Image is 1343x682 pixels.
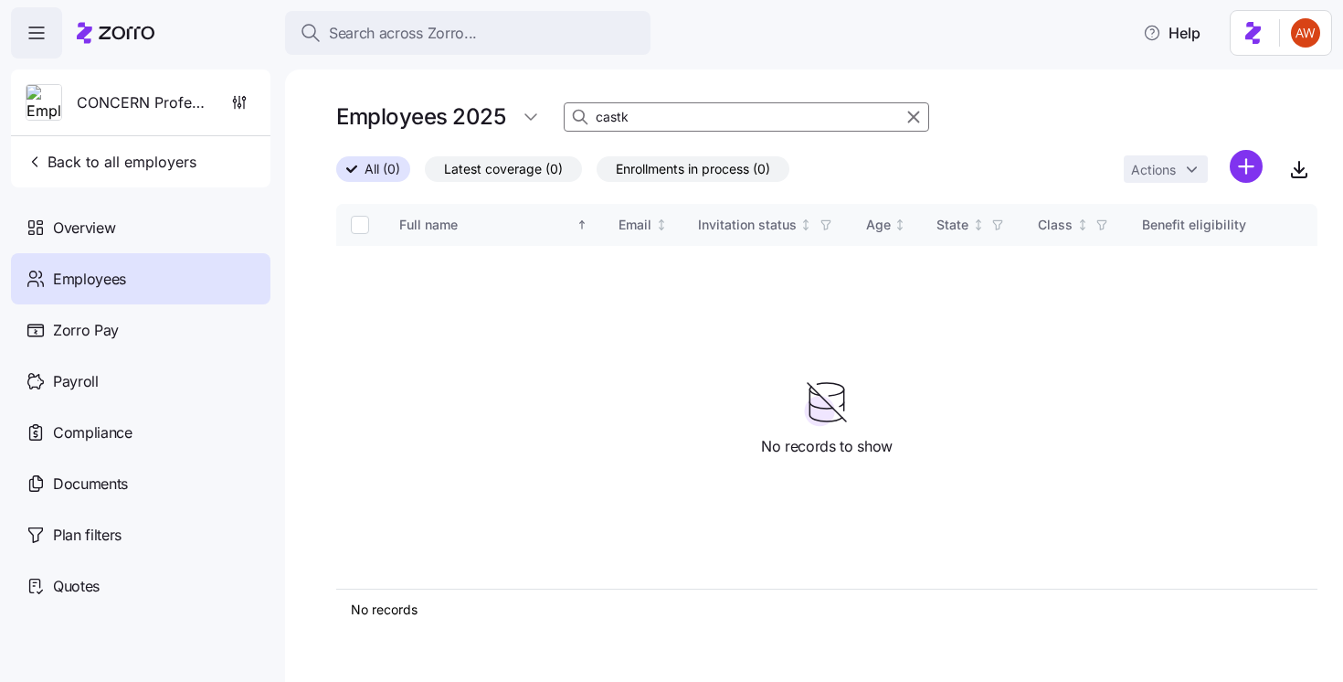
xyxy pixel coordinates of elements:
[1023,204,1127,246] th: ClassNot sorted
[655,218,668,231] div: Not sorted
[53,421,132,444] span: Compliance
[351,601,1303,619] div: No records
[53,473,128,496] span: Documents
[329,22,477,45] span: Search across Zorro...
[11,356,270,407] a: Payroll
[285,11,650,55] button: Search across Zorro...
[53,524,122,547] span: Plan filters
[1038,215,1073,235] div: Class
[444,157,563,181] span: Latest coverage (0)
[1230,150,1263,183] svg: add icon
[11,509,270,560] a: Plan filters
[11,304,270,356] a: Zorro Pay
[564,102,929,132] input: Search Employees
[351,216,369,234] input: Select all records
[11,253,270,304] a: Employees
[11,407,270,458] a: Compliance
[11,560,270,612] a: Quotes
[53,319,119,342] span: Zorro Pay
[77,91,208,114] span: CONCERN Professional Services
[1124,155,1208,183] button: Actions
[53,370,99,393] span: Payroll
[365,157,400,181] span: All (0)
[26,151,196,173] span: Back to all employers
[576,218,588,231] div: Sorted ascending
[53,575,100,598] span: Quotes
[936,215,968,235] div: State
[894,218,906,231] div: Not sorted
[336,102,505,131] h1: Employees 2025
[698,215,797,235] div: Invitation status
[11,202,270,253] a: Overview
[851,204,923,246] th: AgeNot sorted
[1131,164,1176,176] span: Actions
[1076,218,1089,231] div: Not sorted
[799,218,812,231] div: Not sorted
[11,458,270,509] a: Documents
[866,215,891,235] div: Age
[53,217,115,240] span: Overview
[399,215,573,235] div: Full name
[1291,18,1320,48] img: 3c671664b44671044fa8929adf5007c6
[1128,15,1215,51] button: Help
[619,215,651,235] div: Email
[616,157,770,181] span: Enrollments in process (0)
[683,204,851,246] th: Invitation statusNot sorted
[18,144,204,180] button: Back to all employers
[922,204,1023,246] th: StateNot sorted
[761,435,893,458] span: No records to show
[385,204,604,246] th: Full nameSorted ascending
[1143,22,1200,44] span: Help
[53,268,126,291] span: Employees
[26,85,61,122] img: Employer logo
[972,218,985,231] div: Not sorted
[604,204,683,246] th: EmailNot sorted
